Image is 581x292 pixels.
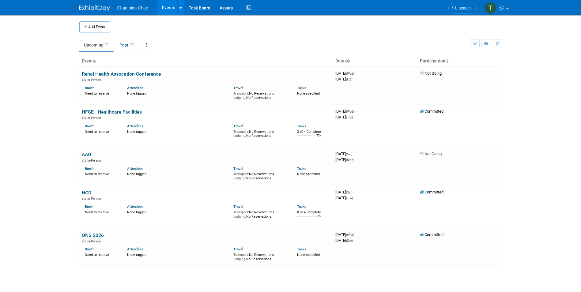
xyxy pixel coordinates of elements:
[233,171,288,180] div: No Reservations No Reservations
[485,2,496,14] img: Tara Bauer
[233,253,249,257] span: Transport:
[335,232,356,237] span: [DATE]
[346,72,354,75] span: (Wed)
[355,232,356,237] span: -
[355,109,356,114] span: -
[233,90,288,100] div: No Reservations No Reservations
[127,252,229,257] div: None tagged
[85,252,118,257] div: Need to reserve
[333,56,417,66] th: Dates
[335,238,353,243] span: [DATE]
[346,233,354,237] span: (Wed)
[233,204,243,209] a: Travel
[355,71,356,76] span: -
[87,197,103,201] span: In-Person
[104,42,109,47] span: 5
[297,204,306,209] a: Tasks
[87,239,103,243] span: In-Person
[316,134,322,142] td: 75%
[233,247,243,251] a: Travel
[346,78,351,81] span: (Fri)
[297,172,320,176] span: None specified
[82,232,104,238] a: ONS 2026
[82,159,86,162] img: In-Person Event
[335,71,356,76] span: [DATE]
[335,157,354,162] span: [DATE]
[297,210,330,215] div: 0 of 4 Complete
[127,167,143,171] a: Attendees
[233,92,249,95] span: Transport:
[335,152,354,156] span: [DATE]
[335,115,353,119] span: [DATE]
[335,77,351,81] span: [DATE]
[346,239,353,242] span: (Sun)
[85,129,118,134] div: Need to reserve
[85,209,118,215] div: Need to reserve
[346,197,353,200] span: (Tue)
[233,86,243,90] a: Travel
[346,116,353,119] span: (Thu)
[82,190,91,196] a: HCD
[297,167,306,171] a: Tasks
[233,124,243,128] a: Travel
[318,215,322,223] td: 0%
[85,171,118,176] div: Need to reserve
[233,134,246,138] span: Lodging:
[346,158,354,162] span: (Mon)
[127,129,229,134] div: None tagged
[127,86,143,90] a: Attendees
[127,247,143,251] a: Attendees
[448,3,477,13] a: Search
[347,58,350,63] a: Sort by Start Date
[93,58,96,63] a: Sort by Event Name
[297,247,306,251] a: Tasks
[127,209,229,215] div: None tagged
[117,6,148,10] span: Champion Chair
[82,109,142,115] a: HFSE - Healthcare Facilities
[420,109,443,114] span: Committed
[233,167,243,171] a: Travel
[420,232,443,237] span: Committed
[297,124,306,128] a: Tasks
[129,42,135,47] span: 27
[233,257,246,261] span: Lodging:
[85,204,94,209] a: Booth
[127,171,229,176] div: None tagged
[85,247,94,251] a: Booth
[233,215,246,219] span: Lodging:
[417,56,502,66] th: Participation
[82,116,86,119] img: In-Person Event
[87,116,103,120] span: In-Person
[85,86,94,90] a: Booth
[79,5,110,11] img: ExhibitDay
[82,152,91,157] a: AAO
[420,152,442,156] span: Not Going
[87,78,103,82] span: In-Person
[85,124,94,128] a: Booth
[79,56,333,66] th: Event
[79,39,114,51] a: Upcoming5
[82,78,86,81] img: In-Person Event
[335,109,356,114] span: [DATE]
[335,196,353,200] span: [DATE]
[335,190,354,194] span: [DATE]
[297,92,320,95] span: None specified
[353,152,354,156] span: -
[82,197,86,200] img: In-Person Event
[82,71,161,77] a: Renal Health Assocation Conference
[233,210,249,214] span: Transport:
[346,152,352,156] span: (Sat)
[127,90,229,96] div: None tagged
[87,159,103,163] span: In-Person
[115,39,140,51] a: Past27
[420,190,443,194] span: Committed
[233,96,246,100] span: Lodging:
[85,167,94,171] a: Booth
[233,252,288,261] div: No Reservations No Reservations
[297,86,306,90] a: Tasks
[79,21,110,32] button: Add Event
[445,58,448,63] a: Sort by Participation Type
[420,71,442,76] span: Not Going
[346,191,352,194] span: (Sat)
[233,176,246,180] span: Lodging:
